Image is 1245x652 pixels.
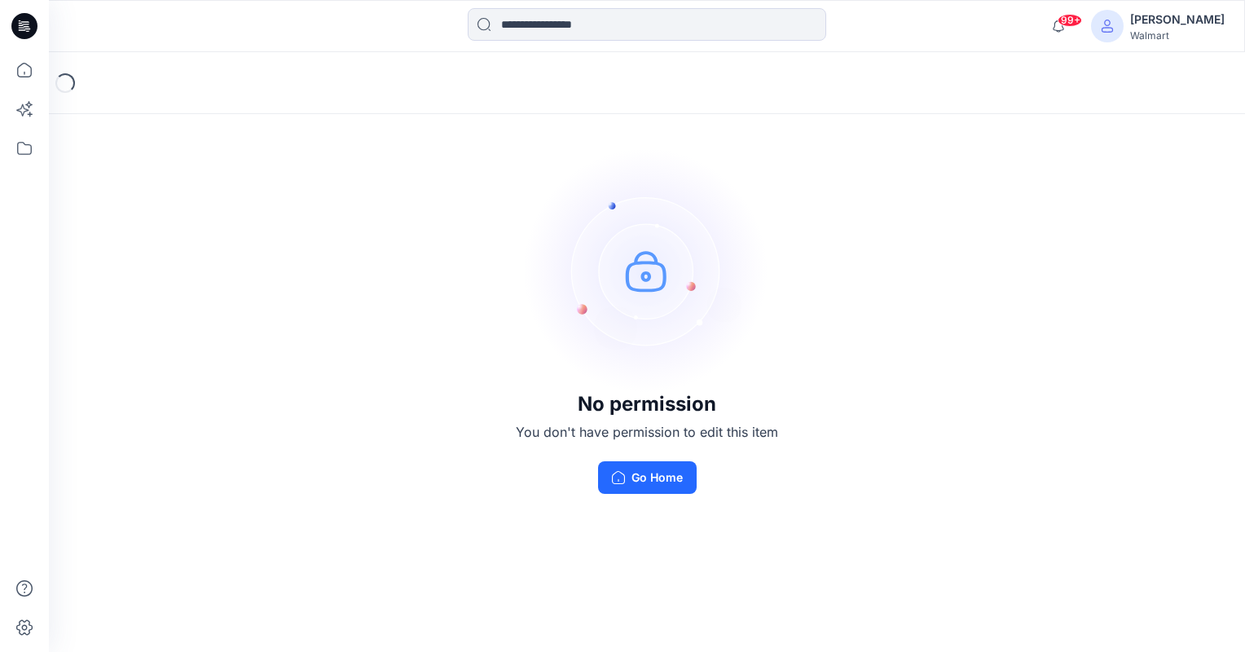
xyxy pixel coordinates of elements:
[525,148,769,393] img: no-perm.svg
[1130,29,1225,42] div: Walmart
[516,393,778,416] h3: No permission
[1130,10,1225,29] div: [PERSON_NAME]
[598,461,697,494] button: Go Home
[1058,14,1082,27] span: 99+
[1101,20,1114,33] svg: avatar
[516,422,778,442] p: You don't have permission to edit this item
